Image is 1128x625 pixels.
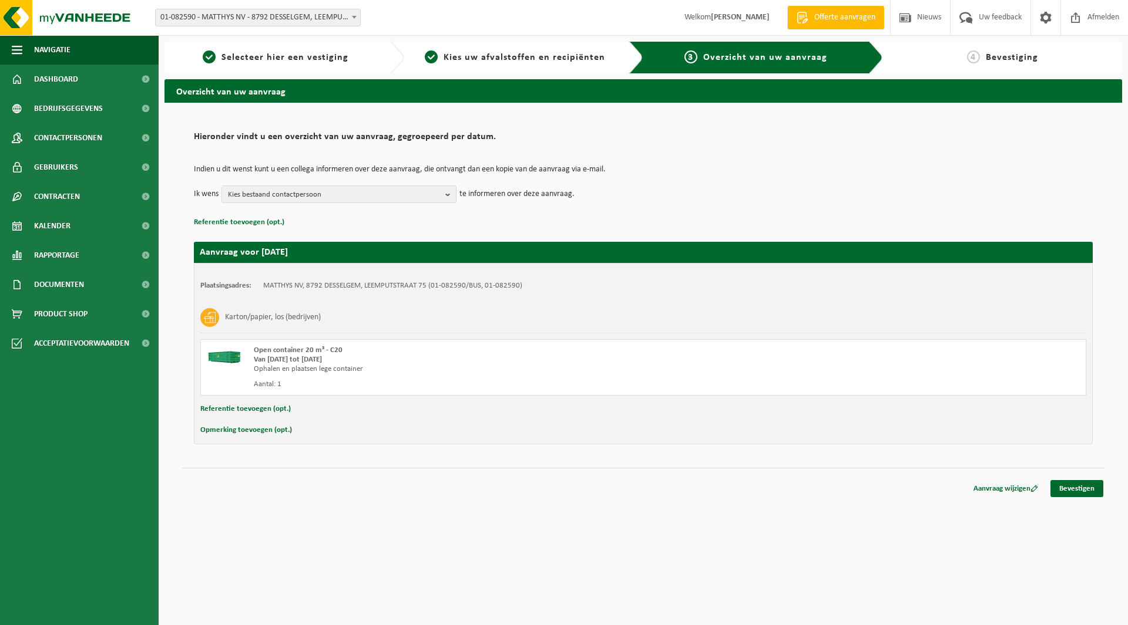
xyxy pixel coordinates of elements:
span: Documenten [34,270,84,299]
p: Indien u dit wenst kunt u een collega informeren over deze aanvraag, die ontvangt dan een kopie v... [194,165,1093,174]
span: 01-082590 - MATTHYS NV - 8792 DESSELGEM, LEEMPUTSTRAAT 75 [156,9,360,26]
button: Referentie toevoegen (opt.) [200,401,291,417]
strong: Van [DATE] tot [DATE] [254,356,322,363]
h3: Karton/papier, los (bedrijven) [225,308,321,327]
span: 3 [684,50,697,63]
img: HK-XC-20-GN-00.png [207,346,242,363]
button: Opmerking toevoegen (opt.) [200,423,292,438]
span: Contracten [34,182,80,211]
span: Kies uw afvalstoffen en recipiënten [444,53,605,62]
span: Kalender [34,211,70,241]
span: Navigatie [34,35,70,65]
span: 4 [967,50,980,63]
a: Bevestigen [1050,480,1103,497]
iframe: chat widget [6,599,196,625]
span: Offerte aanvragen [811,12,878,23]
span: Overzicht van uw aanvraag [703,53,827,62]
div: Aantal: 1 [254,380,690,389]
span: Bedrijfsgegevens [34,94,103,123]
span: Contactpersonen [34,123,102,153]
strong: [PERSON_NAME] [711,13,770,22]
span: Product Shop [34,299,88,329]
strong: Aanvraag voor [DATE] [200,248,288,257]
a: Aanvraag wijzigen [965,480,1047,497]
span: Selecteer hier een vestiging [221,53,348,62]
a: 2Kies uw afvalstoffen en recipiënten [410,50,620,65]
td: MATTHYS NV, 8792 DESSELGEM, LEEMPUTSTRAAT 75 (01-082590/BUS, 01-082590) [263,281,522,290]
p: Ik wens [194,185,219,203]
span: Kies bestaand contactpersoon [228,186,441,204]
span: Bevestiging [986,53,1038,62]
span: 1 [203,50,216,63]
span: Rapportage [34,241,79,270]
h2: Hieronder vindt u een overzicht van uw aanvraag, gegroepeerd per datum. [194,132,1093,148]
a: 1Selecteer hier een vestiging [170,50,381,65]
button: Kies bestaand contactpersoon [221,185,456,203]
span: 01-082590 - MATTHYS NV - 8792 DESSELGEM, LEEMPUTSTRAAT 75 [155,9,361,26]
span: Dashboard [34,65,78,94]
a: Offerte aanvragen [787,6,884,29]
h2: Overzicht van uw aanvraag [164,79,1122,102]
strong: Plaatsingsadres: [200,282,251,289]
span: Gebruikers [34,153,78,182]
div: Ophalen en plaatsen lege container [254,364,690,374]
button: Referentie toevoegen (opt.) [194,215,284,230]
p: te informeren over deze aanvraag. [459,185,575,203]
span: Acceptatievoorwaarden [34,329,129,358]
span: Open container 20 m³ - C20 [254,346,343,354]
span: 2 [425,50,438,63]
